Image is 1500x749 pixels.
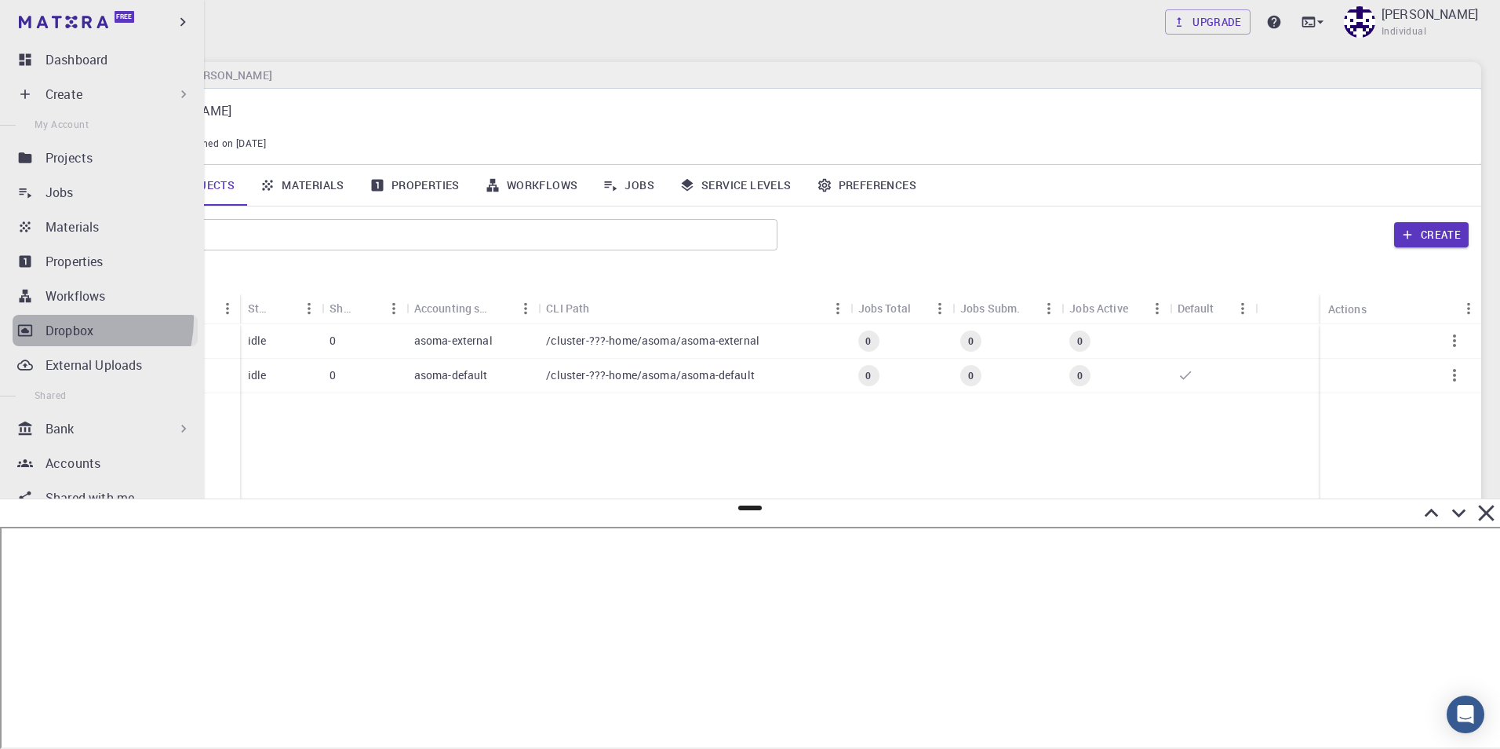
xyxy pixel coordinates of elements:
span: Joined on [DATE] [188,136,266,152]
p: Shared with me [46,488,134,507]
p: 0 [329,333,336,349]
div: CLI Path [546,293,589,323]
div: Jobs Total [850,293,952,323]
a: Dropbox [13,315,198,346]
a: Upgrade [1165,9,1251,35]
p: Create [46,85,82,104]
div: Jobs Subm. [960,293,1021,323]
img: Yuichiro Asoma [1344,6,1375,38]
div: Accounting slug [406,293,539,323]
div: Default [1178,293,1214,323]
a: Materials [13,211,198,243]
p: [PERSON_NAME] [135,101,1456,120]
button: Menu [513,296,538,321]
a: Preferences [804,165,929,206]
a: Properties [13,246,198,277]
button: Menu [1145,296,1170,321]
p: idle [248,333,267,349]
a: Projects [13,142,198,174]
button: Menu [1036,296,1061,321]
div: Status [240,293,322,323]
p: [PERSON_NAME] [1382,5,1478,24]
button: Menu [381,296,406,321]
div: Shared [329,293,355,323]
p: /cluster-???-home/asoma/asoma-default [546,367,755,383]
p: Dashboard [46,50,107,69]
p: idle [248,367,267,383]
p: External Uploads [46,356,142,374]
span: 0 [962,334,980,348]
a: Workflows [13,280,198,312]
button: Menu [215,296,240,321]
div: Jobs Active [1069,293,1128,323]
div: Accounting slug [414,293,489,323]
p: Projects [46,148,93,167]
div: Actions [1328,294,1367,324]
a: Service Levels [667,165,804,206]
span: 0 [1071,334,1089,348]
p: /cluster-???-home/asoma/asoma-external [546,333,759,349]
div: Open Intercom Messenger [1447,696,1484,733]
button: Menu [927,296,952,321]
p: Bank [46,419,75,438]
a: Materials [247,165,357,206]
div: Actions [1320,294,1481,324]
p: Properties [46,252,104,271]
a: Shared with me [13,482,198,513]
button: Menu [1230,296,1255,321]
span: Shared [35,389,66,401]
span: 0 [859,334,877,348]
button: Menu [825,296,850,321]
a: Workflows [472,165,591,206]
div: Create [13,79,198,110]
a: Jobs [13,177,198,208]
div: Status [248,293,271,323]
button: Menu [297,296,322,321]
button: Sort [271,296,297,321]
p: Jobs [46,183,74,202]
p: Dropbox [46,321,93,340]
span: 0 [1071,369,1089,382]
div: Shared [322,293,406,323]
span: サポート [29,10,78,25]
span: Individual [1382,24,1426,39]
button: Sort [488,296,513,321]
button: Sort [356,296,381,321]
button: Create [1394,222,1469,247]
div: Jobs Total [858,293,911,323]
p: Workflows [46,287,105,305]
div: CLI Path [538,293,850,323]
span: 0 [962,369,980,382]
p: Accounts [46,454,100,473]
div: Bank [13,413,198,444]
span: 0 [859,369,877,382]
span: My Account [35,118,89,130]
a: Jobs [590,165,667,206]
a: Accounts [13,448,198,479]
a: Properties [357,165,472,206]
div: Jobs Active [1061,293,1169,323]
p: asoma-default [414,367,488,383]
p: asoma-external [414,333,493,349]
div: Default [1170,293,1255,323]
button: Menu [1456,296,1481,321]
p: Materials [46,217,99,236]
h6: [PERSON_NAME] [180,67,271,84]
a: External Uploads [13,349,198,381]
div: Jobs Subm. [952,293,1061,323]
a: Dashboard [13,44,198,75]
p: 0 [329,367,336,383]
img: logo [19,16,108,28]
